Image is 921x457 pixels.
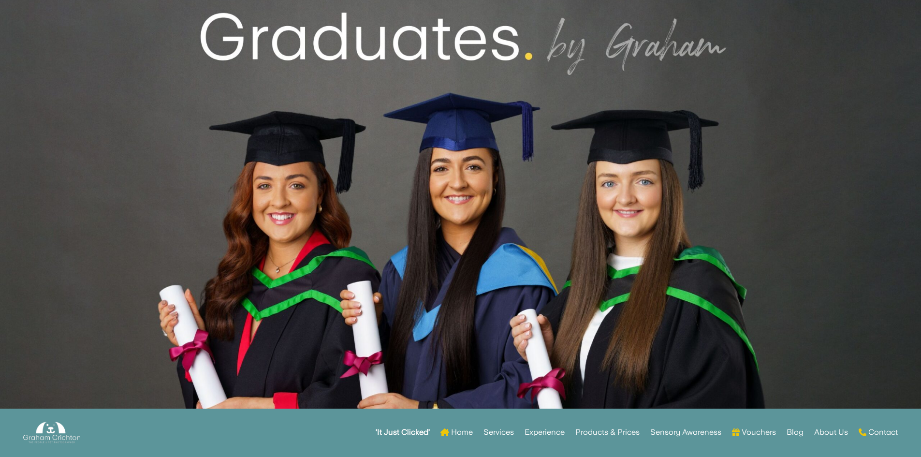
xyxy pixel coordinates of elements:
[483,413,514,451] a: Services
[440,413,473,451] a: Home
[787,413,804,451] a: Blog
[732,413,776,451] a: Vouchers
[525,413,565,451] a: Experience
[575,413,640,451] a: Products & Prices
[23,419,80,446] img: Graham Crichton Photography Logo - Graham Crichton - Belfast Family & Pet Photography Studio
[376,429,430,436] strong: ‘It Just Clicked’
[814,413,848,451] a: About Us
[376,413,430,451] a: ‘It Just Clicked’
[859,413,898,451] a: Contact
[650,413,721,451] a: Sensory Awareness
